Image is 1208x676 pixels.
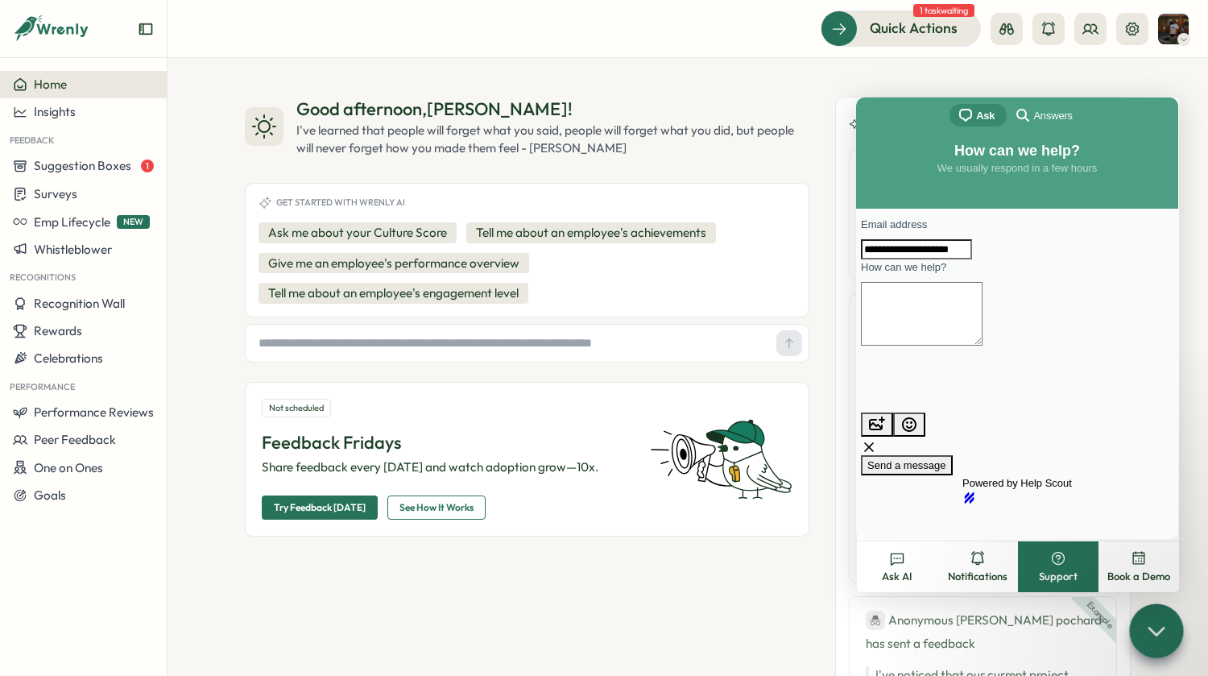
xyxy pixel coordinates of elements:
span: 1 task waiting [913,4,974,17]
button: Quick Actions [821,10,981,46]
span: Quick Actions [870,18,958,39]
button: Give me an employee's performance overview [259,253,529,274]
span: Whistleblower [34,242,112,257]
button: Book a Demo [1098,541,1179,592]
span: Get started with Wrenly AI [276,197,405,208]
span: Emp Lifecycle [34,214,110,230]
span: Home [34,77,67,92]
button: Try Feedback [DATE] [262,496,378,520]
span: Ask AI [882,570,912,584]
div: I've learned that people will forget what you said, people will forget what you did, but people w... [296,122,809,157]
span: Try Feedback [DATE] [274,496,366,519]
button: Notifications [937,541,1018,592]
span: See How It Works [399,496,474,519]
button: Support [1018,541,1098,592]
button: Expand sidebar [138,21,154,37]
img: Luke Hopwood [1158,14,1189,44]
p: Feedback Fridays [262,430,631,455]
div: Anonymous [PERSON_NAME] pochard [866,610,1102,630]
span: Suggestion Boxes [34,158,131,173]
span: Goals [34,487,66,503]
span: Surveys [34,186,77,201]
button: Tell me about an employee's achievements [466,222,716,243]
span: Recognition Wall [34,296,125,311]
button: See How It Works [387,496,486,520]
p: Share feedback every [DATE] and watch adoption grow—10x. [262,458,631,476]
span: Insights [34,104,76,119]
button: Ask AI [857,541,937,592]
button: Tell me about an employee's engagement level [259,283,528,304]
span: 1 [141,160,154,172]
span: Support [1039,570,1078,584]
span: Book a Demo [1107,570,1170,584]
span: Celebrations [34,350,103,366]
span: Performance Reviews [34,404,154,420]
span: Peer Feedback [34,432,116,447]
span: Notifications [948,570,1007,584]
span: One on Ones [34,460,103,475]
button: Ask me about your Culture Score [259,222,457,243]
div: Good afternoon , [PERSON_NAME] ! [296,97,809,122]
div: has sent a feedback [866,610,1100,653]
span: Rewards [34,323,82,338]
div: Not scheduled [262,399,331,417]
iframe: Help Scout Beacon - Live Chat, Contact Form, and Knowledge Base [856,97,1178,539]
span: NEW [117,215,150,229]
